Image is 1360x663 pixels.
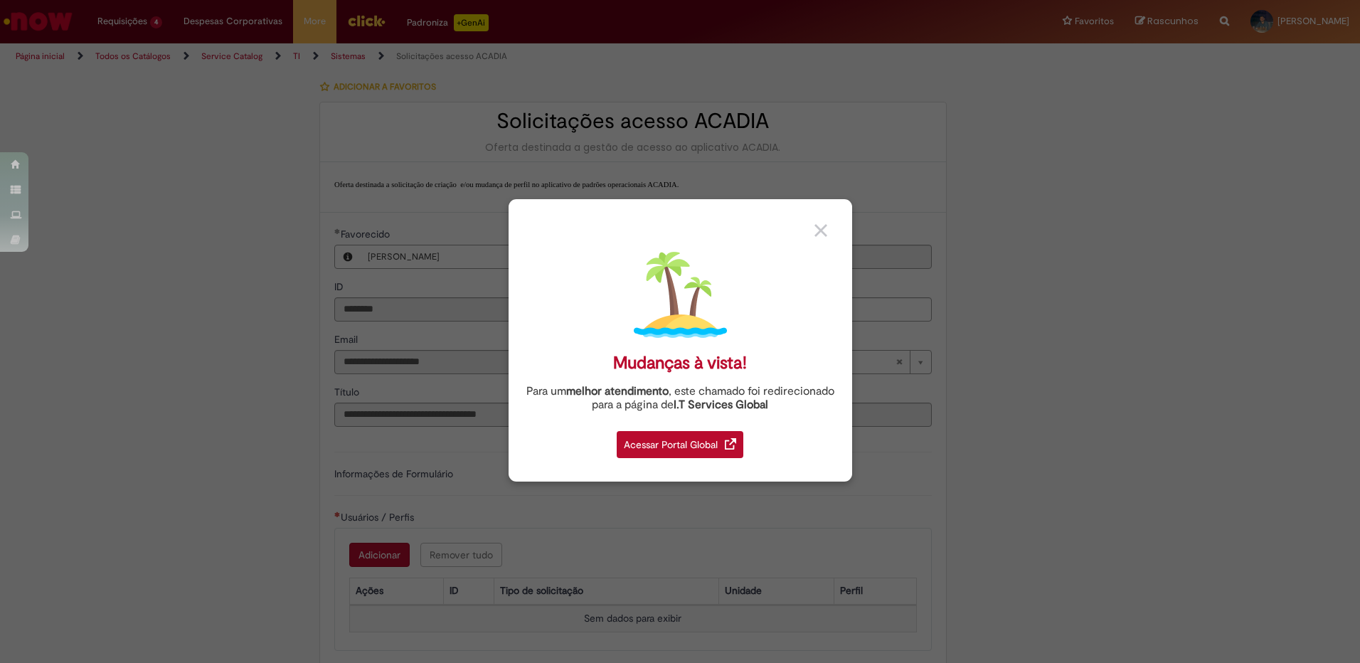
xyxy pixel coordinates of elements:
[617,423,743,458] a: Acessar Portal Global
[814,224,827,237] img: close_button_grey.png
[634,248,727,341] img: island.png
[617,431,743,458] div: Acessar Portal Global
[613,353,747,373] div: Mudanças à vista!
[725,438,736,450] img: redirect_link.png
[566,384,669,398] strong: melhor atendimento
[519,385,841,412] div: Para um , este chamado foi redirecionado para a página de
[674,390,768,412] a: I.T Services Global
